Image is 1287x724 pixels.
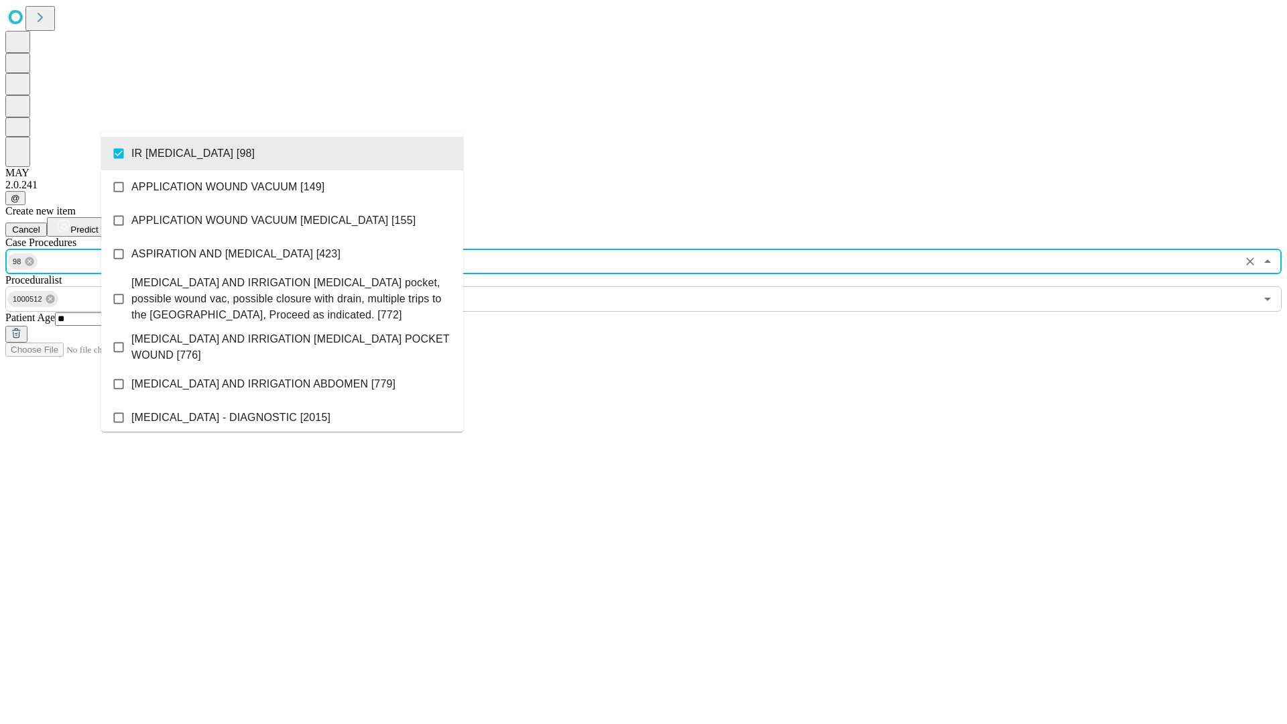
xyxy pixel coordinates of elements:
[131,246,341,262] span: ASPIRATION AND [MEDICAL_DATA] [423]
[131,179,324,195] span: APPLICATION WOUND VACUUM [149]
[1241,252,1260,271] button: Clear
[5,312,55,323] span: Patient Age
[131,275,452,323] span: [MEDICAL_DATA] AND IRRIGATION [MEDICAL_DATA] pocket, possible wound vac, possible closure with dr...
[5,274,62,286] span: Proceduralist
[131,213,416,229] span: APPLICATION WOUND VACUUM [MEDICAL_DATA] [155]
[11,193,20,203] span: @
[131,410,330,426] span: [MEDICAL_DATA] - DIAGNOSTIC [2015]
[5,205,76,217] span: Create new item
[131,376,395,392] span: [MEDICAL_DATA] AND IRRIGATION ABDOMEN [779]
[131,145,255,162] span: IR [MEDICAL_DATA] [98]
[12,225,40,235] span: Cancel
[131,331,452,363] span: [MEDICAL_DATA] AND IRRIGATION [MEDICAL_DATA] POCKET WOUND [776]
[5,191,25,205] button: @
[70,225,98,235] span: Predict
[7,291,58,307] div: 1000512
[7,292,48,307] span: 1000512
[7,253,38,269] div: 98
[5,179,1282,191] div: 2.0.241
[7,254,27,269] span: 98
[5,237,76,248] span: Scheduled Procedure
[5,223,47,237] button: Cancel
[1258,290,1277,308] button: Open
[1258,252,1277,271] button: Close
[5,167,1282,179] div: MAY
[47,217,109,237] button: Predict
